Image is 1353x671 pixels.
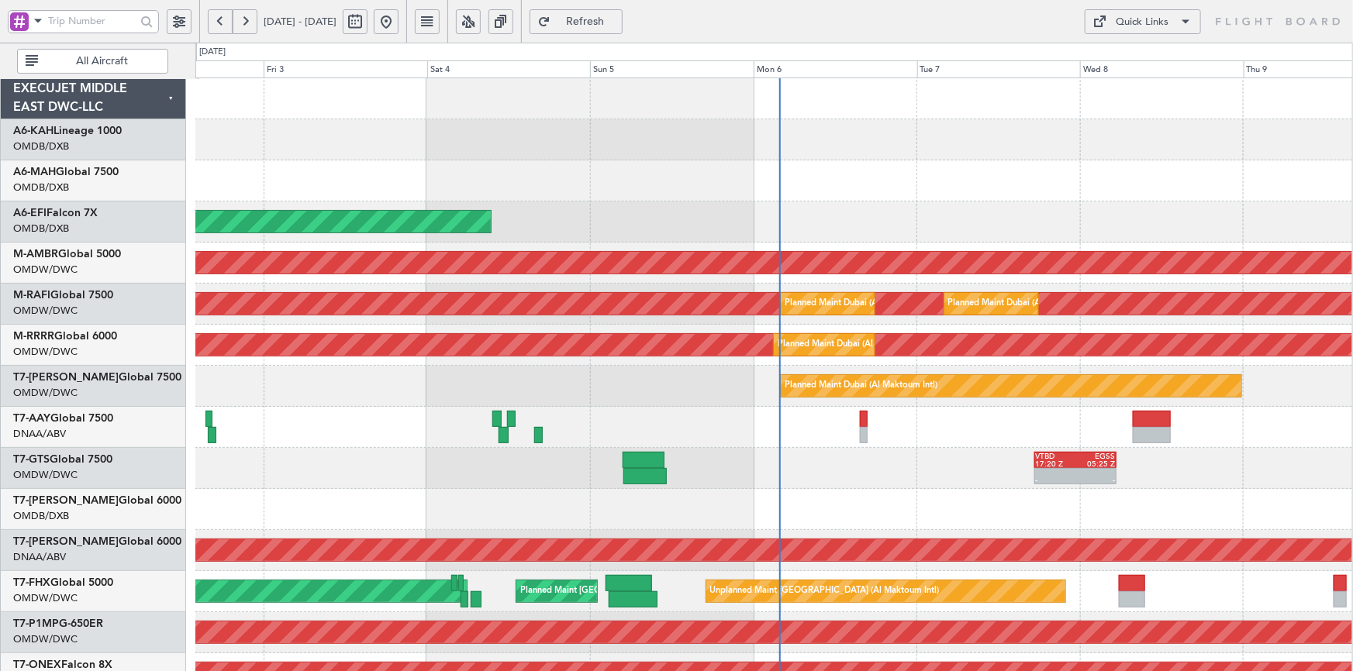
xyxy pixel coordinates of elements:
div: VTBD [1036,452,1075,460]
button: All Aircraft [17,49,168,74]
input: Trip Number [48,9,136,33]
a: T7-P1MPG-650ER [13,618,103,629]
a: DNAA/ABV [13,427,66,441]
a: OMDW/DWC [13,304,78,318]
a: OMDB/DXB [13,181,69,194]
div: Sat 4 [427,60,591,79]
a: OMDW/DWC [13,386,78,400]
a: T7-[PERSON_NAME]Global 7500 [13,372,181,383]
a: T7-GTSGlobal 7500 [13,454,112,465]
a: OMDW/DWC [13,591,78,605]
button: Refresh [530,9,623,34]
a: OMDW/DWC [13,263,78,277]
a: M-AMBRGlobal 5000 [13,249,121,260]
span: T7-[PERSON_NAME] [13,372,119,383]
div: Unplanned Maint [GEOGRAPHIC_DATA] (Al Maktoum Intl) [710,580,940,603]
a: T7-[PERSON_NAME]Global 6000 [13,495,181,506]
span: A6-EFI [13,208,47,219]
span: T7-[PERSON_NAME] [13,495,119,506]
span: A6-KAH [13,126,53,136]
div: - [1036,477,1075,484]
div: Tue 7 [917,60,1081,79]
span: [DATE] - [DATE] [264,15,337,29]
div: Wed 8 [1080,60,1244,79]
span: A6-MAH [13,167,56,177]
span: T7-ONEX [13,659,61,670]
span: M-RRRR [13,331,54,342]
div: Planned Maint Dubai (Al Maktoum Intl) [785,292,937,315]
span: T7-GTS [13,454,50,465]
a: M-RRRRGlobal 6000 [13,331,117,342]
span: T7-P1MP [13,618,59,629]
a: OMDB/DXB [13,222,69,236]
span: T7-[PERSON_NAME] [13,536,119,547]
a: A6-EFIFalcon 7X [13,208,98,219]
span: T7-AAY [13,413,50,424]
a: T7-[PERSON_NAME]Global 6000 [13,536,181,547]
span: T7-FHX [13,577,50,588]
a: M-RAFIGlobal 7500 [13,290,113,301]
button: Quick Links [1085,9,1201,34]
a: OMDB/DXB [13,509,69,523]
div: Planned Maint Dubai (Al Maktoum Intl) [785,374,937,397]
span: All Aircraft [41,56,163,67]
div: EGSS [1075,452,1115,460]
a: T7-AAYGlobal 7500 [13,413,113,424]
a: T7-FHXGlobal 5000 [13,577,113,588]
a: A6-MAHGlobal 7500 [13,167,119,177]
span: Refresh [554,16,617,27]
div: Planned Maint [GEOGRAPHIC_DATA] (Seletar) [520,580,702,603]
div: Planned Maint Dubai (Al Maktoum Intl) [778,333,930,356]
div: Mon 6 [754,60,917,79]
div: 05:25 Z [1075,460,1115,468]
div: - [1075,477,1115,484]
div: Quick Links [1117,15,1169,30]
div: 17:20 Z [1036,460,1075,468]
div: Planned Maint Dubai (Al Maktoum Intl) [948,292,1101,315]
div: Fri 3 [264,60,427,79]
a: T7-ONEXFalcon 8X [13,659,112,670]
div: [DATE] [199,46,226,59]
a: OMDB/DXB [13,139,69,153]
a: OMDW/DWC [13,345,78,359]
a: OMDW/DWC [13,468,78,482]
a: OMDW/DWC [13,632,78,646]
span: M-AMBR [13,249,58,260]
a: A6-KAHLineage 1000 [13,126,122,136]
div: Sun 5 [590,60,754,79]
a: DNAA/ABV [13,550,66,564]
span: M-RAFI [13,290,50,301]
